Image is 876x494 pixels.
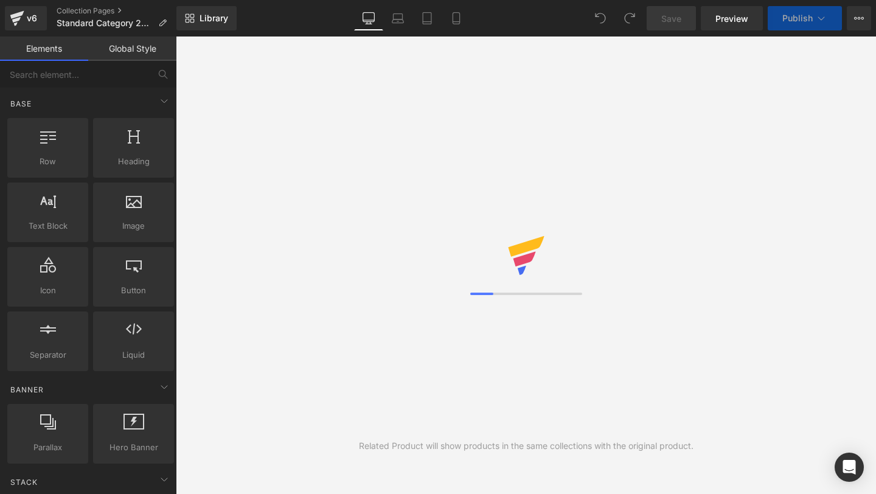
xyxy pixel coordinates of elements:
[24,10,40,26] div: v6
[11,349,85,361] span: Separator
[715,12,748,25] span: Preview
[97,349,170,361] span: Liquid
[88,37,176,61] a: Global Style
[200,13,228,24] span: Library
[9,98,33,110] span: Base
[5,6,47,30] a: v6
[847,6,871,30] button: More
[97,220,170,232] span: Image
[835,453,864,482] div: Open Intercom Messenger
[617,6,642,30] button: Redo
[97,155,170,168] span: Heading
[442,6,471,30] a: Mobile
[9,384,45,395] span: Banner
[11,220,85,232] span: Text Block
[57,6,176,16] a: Collection Pages
[383,6,412,30] a: Laptop
[588,6,613,30] button: Undo
[701,6,763,30] a: Preview
[176,6,237,30] a: New Library
[782,13,813,23] span: Publish
[412,6,442,30] a: Tablet
[97,441,170,454] span: Hero Banner
[354,6,383,30] a: Desktop
[97,284,170,297] span: Button
[768,6,842,30] button: Publish
[57,18,153,28] span: Standard Category 2025
[11,284,85,297] span: Icon
[9,476,39,488] span: Stack
[359,439,693,453] div: Related Product will show products in the same collections with the original product.
[11,441,85,454] span: Parallax
[661,12,681,25] span: Save
[11,155,85,168] span: Row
